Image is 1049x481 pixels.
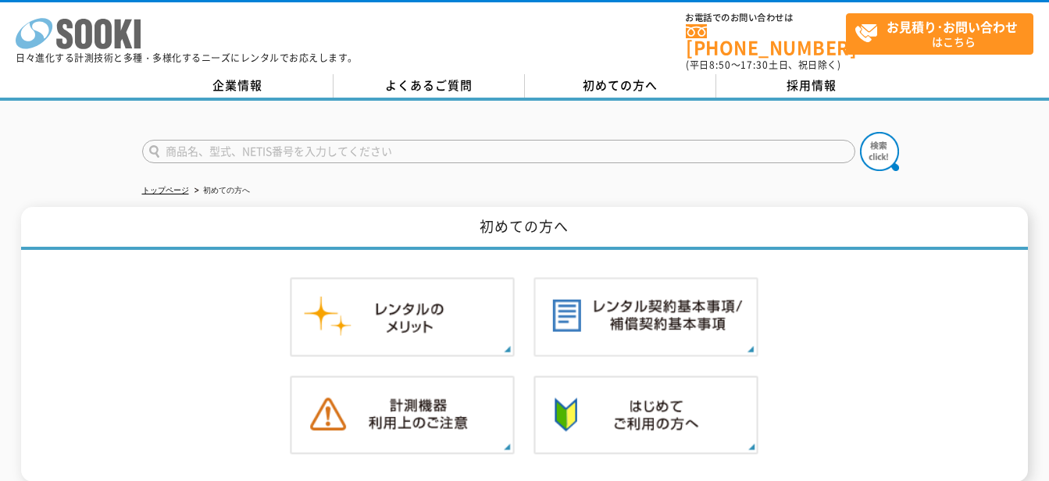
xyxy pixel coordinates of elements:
a: お見積り･お問い合わせはこちら [846,13,1033,55]
span: はこちら [855,14,1033,53]
input: 商品名、型式、NETIS番号を入力してください [142,140,855,163]
img: 計測機器ご利用上のご注意 [290,376,515,455]
img: 初めての方へ [533,376,758,455]
a: 採用情報 [716,74,908,98]
span: 初めての方へ [583,77,658,94]
h1: 初めての方へ [21,207,1028,250]
a: [PHONE_NUMBER] [686,24,846,56]
span: (平日 ～ 土日、祝日除く) [686,58,840,72]
img: btn_search.png [860,132,899,171]
a: よくあるご質問 [334,74,525,98]
p: 日々進化する計測技術と多種・多様化するニーズにレンタルでお応えします。 [16,53,358,62]
strong: お見積り･お問い合わせ [887,17,1018,36]
a: 企業情報 [142,74,334,98]
img: レンタルのメリット [290,277,515,357]
img: レンタル契約基本事項／補償契約基本事項 [533,277,758,357]
span: お電話でのお問い合わせは [686,13,846,23]
li: 初めての方へ [191,183,250,199]
a: 初めての方へ [525,74,716,98]
a: トップページ [142,186,189,194]
span: 8:50 [709,58,731,72]
span: 17:30 [740,58,769,72]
